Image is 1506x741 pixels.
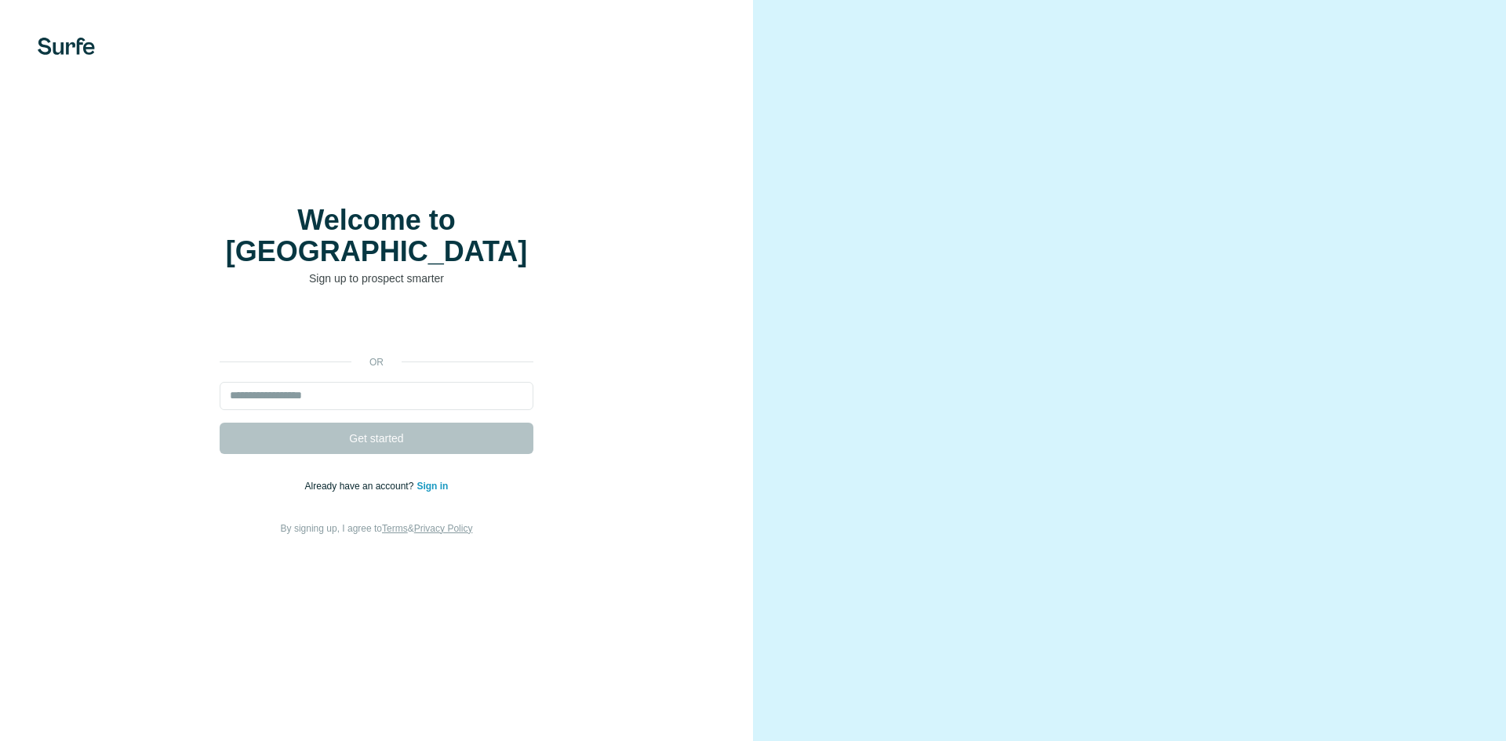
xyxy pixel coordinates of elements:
[212,310,541,344] iframe: Botón Iniciar sesión con Google
[414,523,473,534] a: Privacy Policy
[382,523,408,534] a: Terms
[38,38,95,55] img: Surfe's logo
[417,481,448,492] a: Sign in
[351,355,402,369] p: or
[220,271,533,286] p: Sign up to prospect smarter
[281,523,473,534] span: By signing up, I agree to &
[305,481,417,492] span: Already have an account?
[220,205,533,267] h1: Welcome to [GEOGRAPHIC_DATA]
